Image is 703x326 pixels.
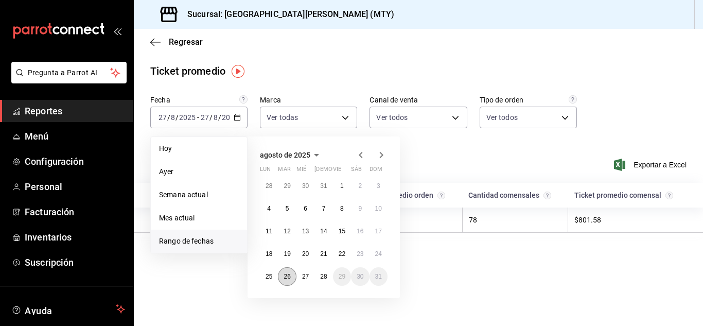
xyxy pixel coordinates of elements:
button: 9 de agosto de 2025 [351,199,369,218]
span: Facturación [25,205,125,219]
abbr: 2 de agosto de 2025 [358,182,362,190]
abbr: domingo [370,166,382,177]
button: 6 de agosto de 2025 [296,199,314,218]
abbr: 30 de julio de 2025 [302,182,309,190]
button: 12 de agosto de 2025 [278,222,296,241]
button: 19 de agosto de 2025 [278,245,296,263]
span: Rango de fechas [159,236,239,247]
button: 3 de agosto de 2025 [370,177,388,195]
abbr: 9 de agosto de 2025 [358,205,362,212]
label: Canal de venta [370,96,467,104]
abbr: 24 de agosto de 2025 [375,250,382,258]
label: Fecha [150,96,248,104]
span: Hoy [159,143,239,154]
abbr: 10 de agosto de 2025 [375,205,382,212]
td: $801.58 [568,208,703,233]
div: Ticket promedio [150,63,225,79]
button: 30 de agosto de 2025 [351,267,369,286]
abbr: 19 de agosto de 2025 [284,250,290,258]
abbr: 13 de agosto de 2025 [302,228,309,235]
button: 2 de agosto de 2025 [351,177,369,195]
abbr: 15 de agosto de 2025 [339,228,345,235]
abbr: 17 de agosto de 2025 [375,228,382,235]
button: 23 de agosto de 2025 [351,245,369,263]
span: agosto de 2025 [260,151,310,159]
div: Cantidad comensales [468,191,561,199]
button: Pregunta a Parrot AI [11,62,127,83]
input: -- [213,113,218,122]
span: Ayer [159,166,239,177]
abbr: 23 de agosto de 2025 [357,250,363,258]
abbr: 8 de agosto de 2025 [340,205,344,212]
span: Ver todas [267,112,298,123]
span: / [218,113,221,122]
button: Exportar a Excel [616,159,687,171]
abbr: 28 de julio de 2025 [266,182,272,190]
button: 24 de agosto de 2025 [370,245,388,263]
button: 14 de agosto de 2025 [314,222,332,241]
button: 10 de agosto de 2025 [370,199,388,218]
span: - [197,113,199,122]
abbr: 3 de agosto de 2025 [377,182,380,190]
input: ---- [221,113,239,122]
abbr: 28 de agosto de 2025 [320,273,327,280]
abbr: 27 de agosto de 2025 [302,273,309,280]
button: 1 de agosto de 2025 [333,177,351,195]
abbr: martes [278,166,290,177]
a: Pregunta a Parrot AI [7,75,127,85]
abbr: viernes [333,166,341,177]
abbr: 5 de agosto de 2025 [286,205,289,212]
svg: Venta total / Cantidad de comensales. [665,192,673,199]
span: Configuración [25,155,125,168]
button: 8 de agosto de 2025 [333,199,351,218]
abbr: 30 de agosto de 2025 [357,273,363,280]
button: 26 de agosto de 2025 [278,267,296,286]
span: / [209,113,213,122]
span: Reportes [25,104,125,118]
abbr: 11 de agosto de 2025 [266,228,272,235]
span: Menú [25,129,125,143]
span: Pregunta a Parrot AI [28,67,111,78]
button: 17 de agosto de 2025 [370,222,388,241]
td: [DATE] [134,208,195,233]
abbr: 12 de agosto de 2025 [284,228,290,235]
input: ---- [179,113,196,122]
svg: Venta total / Cantidad de órdenes. [437,192,445,199]
button: 31 de agosto de 2025 [370,267,388,286]
abbr: jueves [314,166,375,177]
abbr: 4 de agosto de 2025 [267,205,271,212]
abbr: 16 de agosto de 2025 [357,228,363,235]
abbr: 7 de agosto de 2025 [322,205,326,212]
span: Ver todos [486,112,518,123]
span: Mes actual [159,213,239,224]
span: Ver todos [376,112,408,123]
button: 11 de agosto de 2025 [260,222,278,241]
span: / [167,113,170,122]
button: 13 de agosto de 2025 [296,222,314,241]
button: 29 de agosto de 2025 [333,267,351,286]
span: Regresar [169,37,203,47]
abbr: 31 de julio de 2025 [320,182,327,190]
abbr: 6 de agosto de 2025 [304,205,307,212]
div: Ticket promedio comensal [574,191,687,199]
button: 5 de agosto de 2025 [278,199,296,218]
span: Inventarios [25,230,125,244]
span: Ayuda [25,303,112,315]
span: Personal [25,180,125,194]
span: Semana actual [159,190,239,200]
button: 28 de agosto de 2025 [314,267,332,286]
img: Tooltip marker [232,65,244,78]
abbr: 1 de agosto de 2025 [340,182,344,190]
abbr: 14 de agosto de 2025 [320,228,327,235]
abbr: sábado [351,166,362,177]
svg: Comensales atendidos en el día. [543,192,551,199]
button: 30 de julio de 2025 [296,177,314,195]
abbr: 29 de agosto de 2025 [339,273,345,280]
abbr: 20 de agosto de 2025 [302,250,309,258]
abbr: 26 de agosto de 2025 [284,273,290,280]
abbr: 22 de agosto de 2025 [339,250,345,258]
svg: Todas las órdenes contabilizan 1 comensal a excepción de órdenes de mesa con comensales obligator... [569,95,577,104]
button: agosto de 2025 [260,149,323,161]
